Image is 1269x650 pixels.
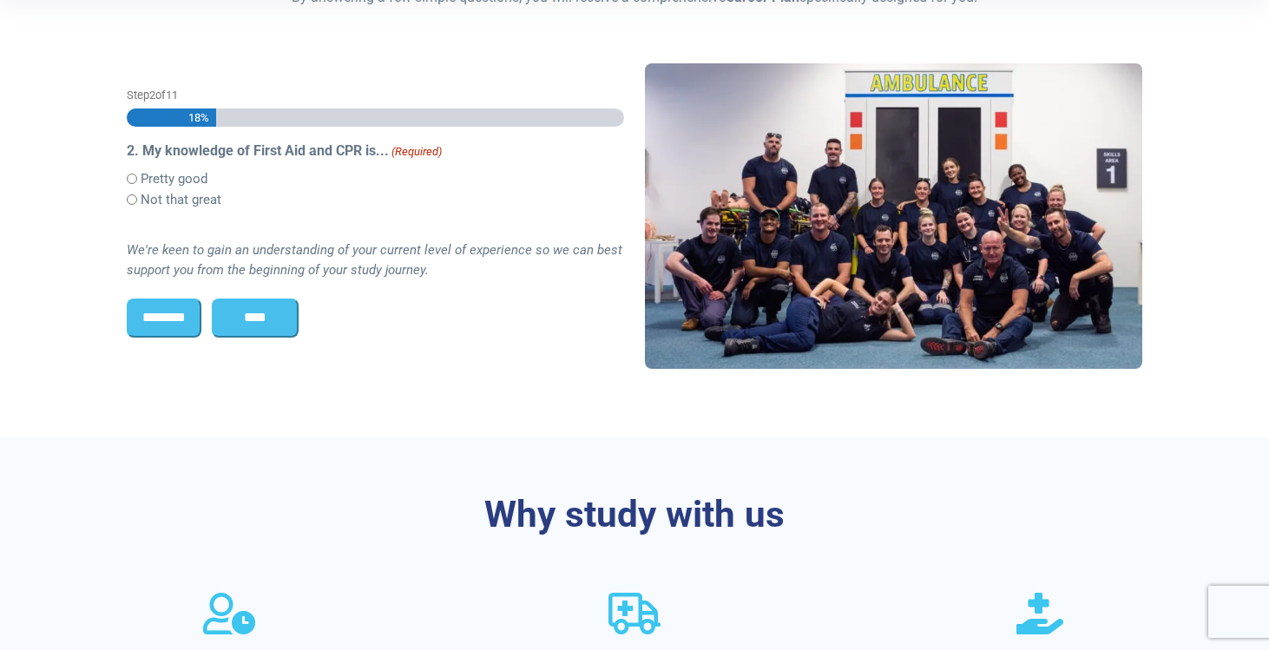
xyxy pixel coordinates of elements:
p: Step of [127,87,624,103]
label: Pretty good [141,169,207,189]
span: (Required) [391,143,443,161]
i: We're keen to gain an understanding of your current level of experience so we can best support yo... [127,242,622,278]
span: 18% [187,108,209,127]
label: Not that great [141,190,221,210]
span: 11 [166,89,178,102]
legend: 2. My knowledge of First Aid and CPR is... [127,141,624,161]
span: 2 [149,89,155,102]
h3: Why study with us [127,493,1142,537]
